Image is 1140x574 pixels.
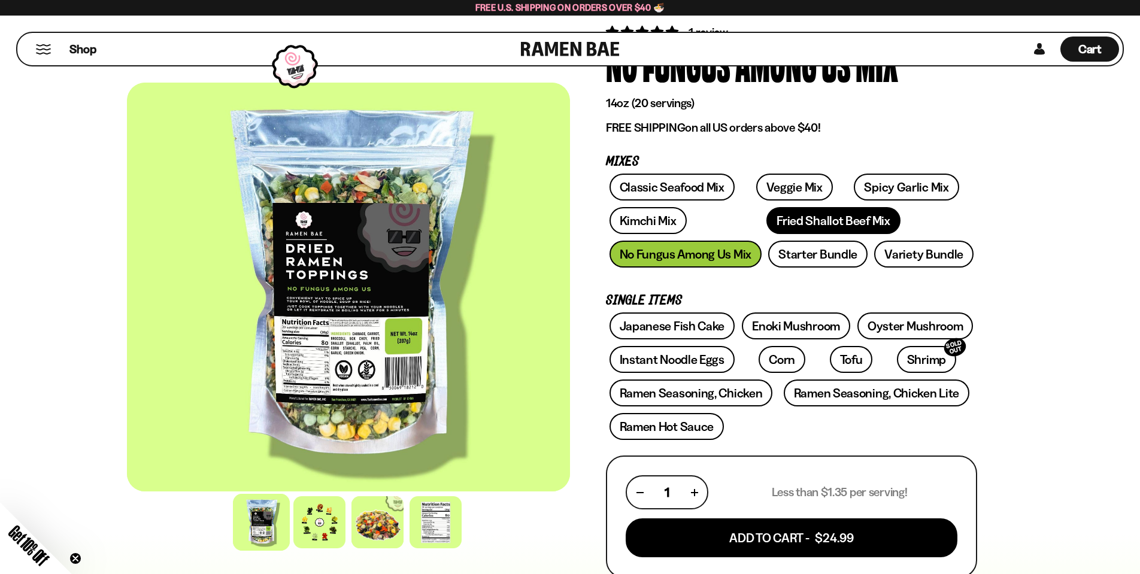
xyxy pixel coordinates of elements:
[606,96,977,111] p: 14oz (20 servings)
[942,336,968,359] div: SOLD OUT
[1078,42,1102,56] span: Cart
[768,241,868,268] a: Starter Bundle
[642,41,730,86] div: Fungus
[665,485,669,500] span: 1
[821,41,851,86] div: Us
[610,413,724,440] a: Ramen Hot Sauce
[69,552,81,564] button: Close teaser
[742,312,850,339] a: Enoki Mushroom
[897,346,956,373] a: ShrimpSOLD OUT
[610,312,735,339] a: Japanese Fish Cake
[606,295,977,306] p: Single Items
[766,207,900,234] a: Fried Shallot Beef Mix
[626,518,957,557] button: Add To Cart - $24.99
[610,346,735,373] a: Instant Noodle Eggs
[854,174,959,201] a: Spicy Garlic Mix
[475,2,665,13] span: Free U.S. Shipping on Orders over $40 🍜
[606,41,638,86] div: No
[784,379,969,406] a: Ramen Seasoning, Chicken Lite
[606,120,977,135] p: on all US orders above $40!
[606,156,977,168] p: Mixes
[759,346,805,373] a: Corn
[610,174,735,201] a: Classic Seafood Mix
[35,44,51,54] button: Mobile Menu Trigger
[830,346,873,373] a: Tofu
[69,37,96,62] a: Shop
[772,485,908,500] p: Less than $1.35 per serving!
[610,207,687,234] a: Kimchi Mix
[69,41,96,57] span: Shop
[610,379,773,406] a: Ramen Seasoning, Chicken
[606,120,685,135] strong: FREE SHIPPING
[874,241,974,268] a: Variety Bundle
[857,312,974,339] a: Oyster Mushroom
[856,41,898,86] div: Mix
[735,41,817,86] div: Among
[1060,33,1119,65] div: Cart
[756,174,833,201] a: Veggie Mix
[5,522,52,569] span: Get 10% Off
